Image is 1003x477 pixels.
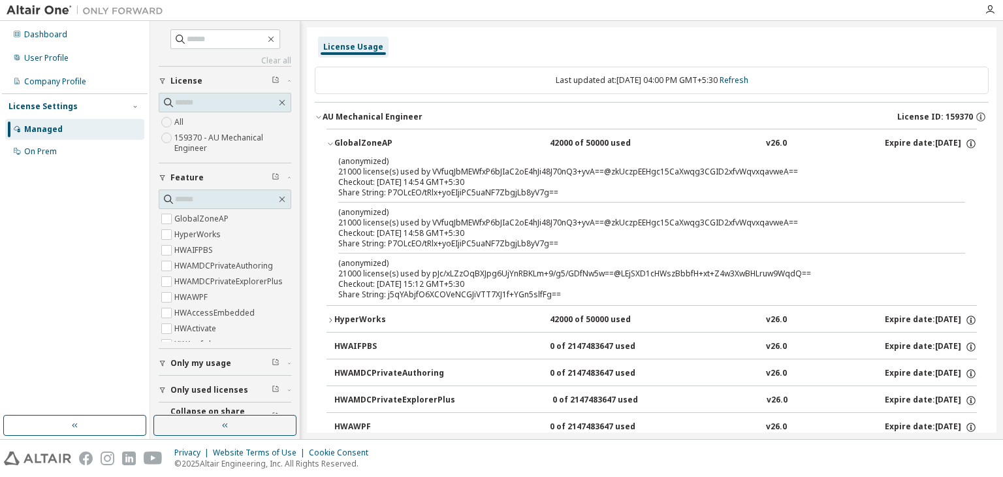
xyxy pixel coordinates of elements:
div: Company Profile [24,76,86,87]
div: AU Mechanical Engineer [323,112,422,122]
label: HWAMDCPrivateExplorerPlus [174,274,285,289]
div: 42000 of 50000 used [550,314,667,326]
div: Expire date: [DATE] [885,368,977,380]
p: (anonymized) [338,156,934,167]
div: Share String: j5qYAbjfO6XCOVeNCGJiVTT7XJ1f+YGn5slfFg== [338,289,934,300]
label: GlobalZoneAP [174,211,231,227]
button: HyperWorks42000 of 50000 usedv26.0Expire date:[DATE] [326,306,977,335]
img: youtube.svg [144,452,163,465]
div: Expire date: [DATE] [885,138,977,150]
div: On Prem [24,146,57,157]
label: HWAccessEmbedded [174,305,257,321]
label: HWAcufwh [174,337,216,352]
button: Only my usage [159,349,291,378]
div: License Usage [323,42,383,52]
span: Only used licenses [170,385,248,395]
div: 0 of 2147483647 used [552,395,670,406]
img: linkedin.svg [122,452,136,465]
a: Refresh [720,74,748,86]
label: HWAWPF [174,289,210,305]
p: © 2025 Altair Engineering, Inc. All Rights Reserved. [174,458,376,469]
span: Collapse on share string [170,406,272,427]
img: instagram.svg [101,452,114,465]
label: HWAMDCPrivateAuthoring [174,258,276,274]
div: Expire date: [DATE] [885,395,977,406]
div: 0 of 2147483647 used [550,368,667,380]
div: 42000 of 50000 used [550,138,667,150]
button: HWAIFPBS0 of 2147483647 usedv26.0Expire date:[DATE] [334,333,977,361]
span: License [170,76,202,86]
button: Feature [159,163,291,192]
span: Clear filter [272,385,279,395]
span: Clear filter [272,358,279,369]
p: (anonymized) [338,257,934,269]
span: License ID: 159370 [897,112,973,122]
div: v26.0 [766,138,787,150]
button: HWAMDCPrivateExplorerPlus0 of 2147483647 usedv26.0Expire date:[DATE] [334,386,977,415]
div: Share String: P7OLcEO/tRlx+yoEIjiPC5uaNF7ZbgjLb8yV7g== [338,238,934,249]
button: License [159,67,291,95]
div: v26.0 [766,314,787,326]
button: HWAWPF0 of 2147483647 usedv26.0Expire date:[DATE] [334,413,977,442]
div: Managed [24,124,63,135]
img: facebook.svg [79,452,93,465]
div: HWAMDCPrivateExplorerPlus [334,395,455,406]
span: Feature [170,173,204,183]
img: Altair One [7,4,170,17]
label: HWAIFPBS [174,242,215,258]
div: Cookie Consent [309,448,376,458]
div: 0 of 2147483647 used [550,421,667,433]
div: Website Terms of Use [213,448,309,458]
div: v26.0 [766,368,787,380]
div: v26.0 [766,421,787,433]
label: HWActivate [174,321,219,337]
p: (anonymized) [338,206,934,218]
span: Clear filter [272,412,279,422]
label: HyperWorks [174,227,223,242]
div: User Profile [24,53,69,63]
div: Dashboard [24,29,67,40]
button: HWAMDCPrivateAuthoring0 of 2147483647 usedv26.0Expire date:[DATE] [334,359,977,388]
div: Last updated at: [DATE] 04:00 PM GMT+5:30 [315,67,989,94]
div: HWAIFPBS [334,341,452,353]
div: Checkout: [DATE] 15:12 GMT+5:30 [338,279,934,289]
img: altair_logo.svg [4,452,71,465]
div: 21000 license(s) used by VVfuqJbMEWfxP6bJIaC2oE4hJi48J70nQ3+yvA==@zkUczpEEHgc15CaXwqg3CGID2xfvWqv... [338,206,934,228]
label: All [174,114,186,130]
div: Checkout: [DATE] 14:58 GMT+5:30 [338,228,934,238]
div: Share String: P7OLcEO/tRlx+yoEIjiPC5uaNF7ZbgjLb8yV7g== [338,188,934,198]
span: Only my usage [170,358,231,369]
div: v26.0 [767,395,788,406]
div: License Settings [8,101,78,112]
div: 21000 license(s) used by VVfuqJbMEWfxP6bJIaC2oE4hJi48J70nQ3+yvA==@zkUczpEEHgc15CaXwqg3CGID2xfvWqv... [338,156,934,177]
div: Privacy [174,448,213,458]
div: 21000 license(s) used by pJc/xLZzOqBXJpg6UjYnRBKLm+9/g5/GDfNw5w==@LEjSXD1cHWszBbbfH+xt+Z4w3XwBHLr... [338,257,934,279]
div: GlobalZoneAP [334,138,452,150]
div: Expire date: [DATE] [885,341,977,353]
div: HyperWorks [334,314,452,326]
div: HWAMDCPrivateAuthoring [334,368,452,380]
div: Expire date: [DATE] [885,421,977,433]
span: Clear filter [272,173,279,183]
div: 0 of 2147483647 used [550,341,667,353]
button: Only used licenses [159,376,291,404]
div: HWAWPF [334,421,452,433]
button: AU Mechanical EngineerLicense ID: 159370 [315,103,989,131]
div: v26.0 [766,341,787,353]
span: Clear filter [272,76,279,86]
div: Expire date: [DATE] [885,314,977,326]
label: 159370 - AU Mechanical Engineer [174,130,291,156]
div: Checkout: [DATE] 14:54 GMT+5:30 [338,177,934,188]
a: Clear all [159,56,291,66]
button: GlobalZoneAP42000 of 50000 usedv26.0Expire date:[DATE] [326,129,977,158]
